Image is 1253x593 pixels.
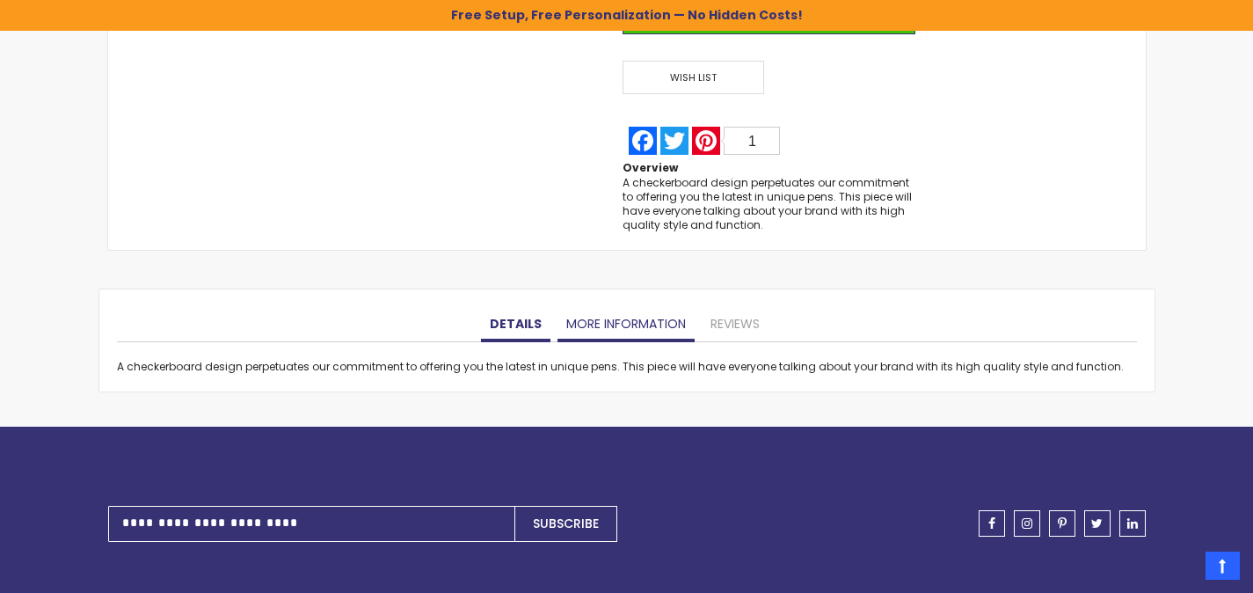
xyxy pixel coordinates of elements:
[1084,510,1111,537] a: twitter
[690,127,782,155] a: Pinterest1
[533,515,599,532] span: Subscribe
[627,127,659,155] a: Facebook
[702,307,769,342] a: Reviews
[748,134,756,149] span: 1
[481,307,550,342] a: Details
[623,61,763,95] span: Wish List
[979,510,1005,537] a: facebook
[514,506,617,542] button: Subscribe
[1058,517,1067,530] span: pinterest
[1206,552,1240,580] a: Top
[1091,517,1103,530] span: twitter
[1022,517,1032,530] span: instagram
[623,61,769,95] a: Wish List
[557,307,695,342] a: More Information
[1119,510,1146,537] a: linkedin
[988,517,995,530] span: facebook
[659,127,690,155] a: Twitter
[117,360,1137,374] div: A checkerboard design perpetuates our commitment to offering you the latest in unique pens. This ...
[1049,510,1075,537] a: pinterest
[1014,510,1040,537] a: instagram
[623,160,678,175] strong: Overview
[623,176,914,233] div: A checkerboard design perpetuates our commitment to offering you the latest in unique pens. This ...
[1127,517,1138,530] span: linkedin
